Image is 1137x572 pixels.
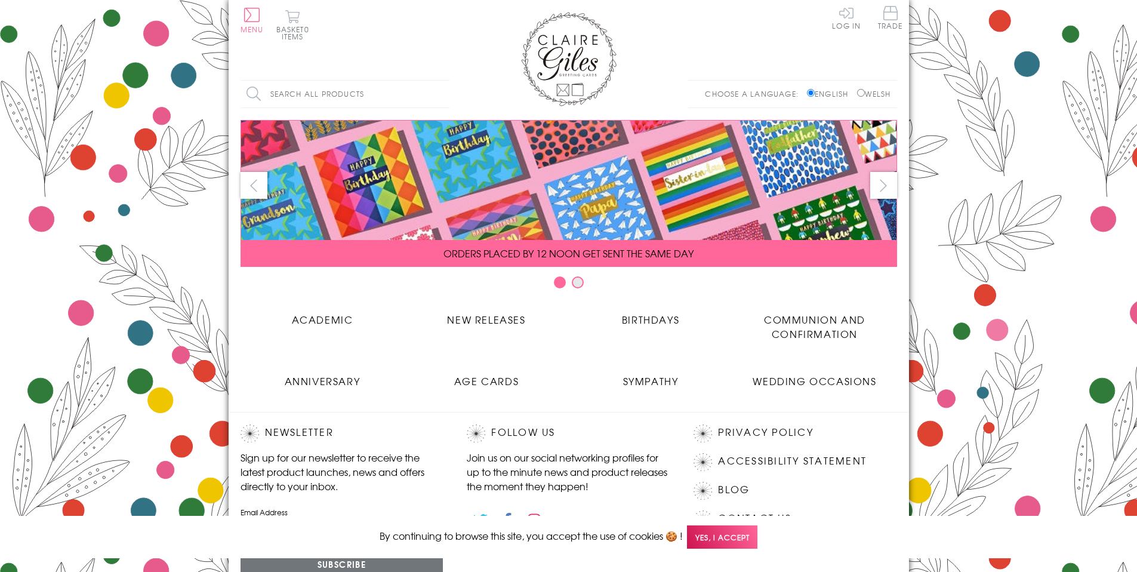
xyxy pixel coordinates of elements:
a: Birthdays [569,303,733,327]
p: Sign up for our newsletter to receive the latest product launches, news and offers directly to yo... [241,450,443,493]
span: Menu [241,24,264,35]
input: Welsh [857,89,865,97]
span: ORDERS PLACED BY 12 NOON GET SENT THE SAME DAY [443,246,694,260]
input: English [807,89,815,97]
input: Search all products [241,81,449,107]
span: Wedding Occasions [753,374,876,388]
a: Accessibility Statement [718,453,867,469]
span: 0 items [282,24,309,42]
input: Search [437,81,449,107]
p: Choose a language: [705,88,805,99]
span: Academic [292,312,353,327]
span: Yes, I accept [687,525,757,549]
button: Carousel Page 1 (Current Slide) [554,276,566,288]
span: Trade [878,6,903,29]
a: Anniversary [241,365,405,388]
a: Wedding Occasions [733,365,897,388]
button: prev [241,172,267,199]
label: English [807,88,854,99]
a: Privacy Policy [718,425,813,441]
a: Sympathy [569,365,733,388]
button: Carousel Page 2 [572,276,584,288]
span: Communion and Confirmation [764,312,865,341]
button: Menu [241,8,264,33]
a: Trade [878,6,903,32]
label: Email Address [241,507,443,518]
span: Age Cards [454,374,519,388]
h2: Follow Us [467,425,670,442]
a: Academic [241,303,405,327]
a: Communion and Confirmation [733,303,897,341]
a: Age Cards [405,365,569,388]
button: next [870,172,897,199]
button: Basket0 items [276,10,309,40]
span: Anniversary [285,374,360,388]
span: New Releases [447,312,525,327]
span: Sympathy [623,374,679,388]
a: Blog [718,482,750,498]
div: Carousel Pagination [241,276,897,294]
p: Join us on our social networking profiles for up to the minute news and product releases the mome... [467,450,670,493]
h2: Newsletter [241,425,443,442]
a: Log In [832,6,861,29]
a: Contact Us [718,511,791,527]
span: Birthdays [622,312,679,327]
a: New Releases [405,303,569,327]
label: Welsh [857,88,891,99]
img: Claire Giles Greetings Cards [521,12,617,106]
